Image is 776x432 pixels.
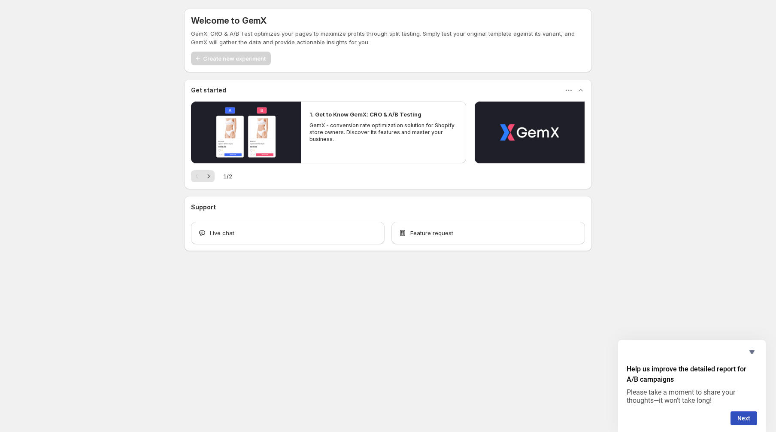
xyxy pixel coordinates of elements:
[191,170,215,182] nav: Pagination
[475,101,585,163] button: Play video
[191,203,216,211] h3: Support
[191,15,267,26] h5: Welcome to GemX
[309,122,457,143] p: GemX - conversion rate optimization solution for Shopify store owners. Discover its features and ...
[191,29,585,46] p: GemX: CRO & A/B Test optimizes your pages to maximize profits through split testing. Simply test ...
[627,347,757,425] div: Help us improve the detailed report for A/B campaigns
[191,101,301,163] button: Play video
[410,229,453,237] span: Feature request
[191,86,226,95] h3: Get started
[627,388,757,404] p: Please take a moment to share your thoughts—it won’t take long!
[203,170,215,182] button: Next
[731,411,757,425] button: Next question
[627,364,757,385] h2: Help us improve the detailed report for A/B campaigns
[747,347,757,357] button: Hide survey
[223,172,232,181] span: 1 / 2
[210,229,234,237] span: Live chat
[309,110,421,119] h2: 1. Get to Know GemX: CRO & A/B Testing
